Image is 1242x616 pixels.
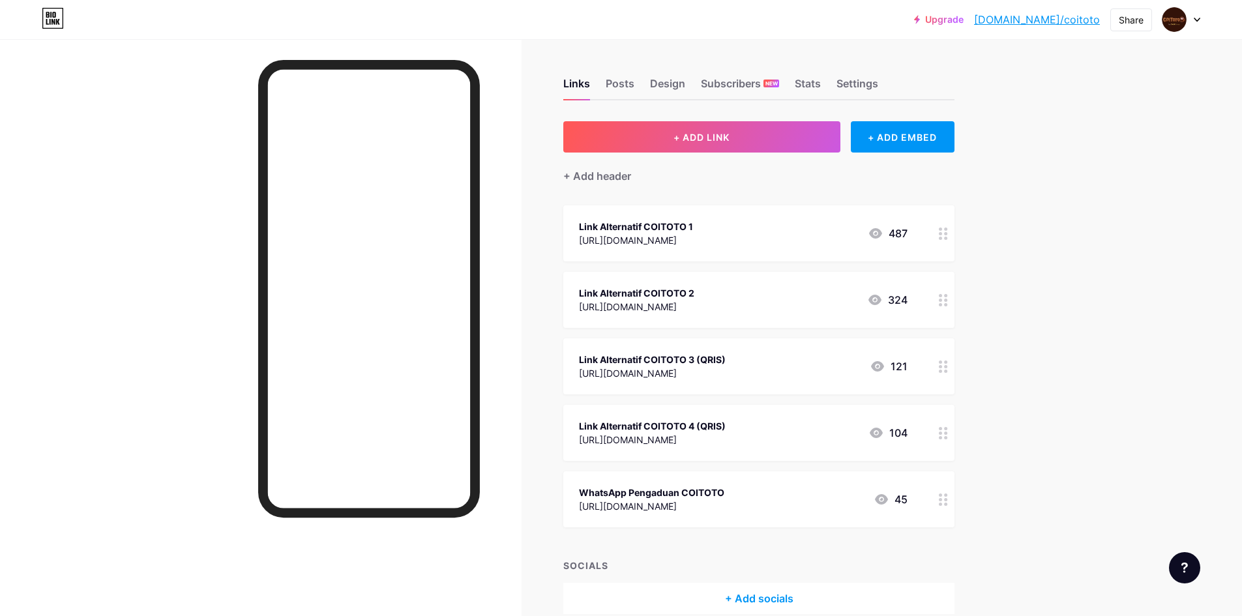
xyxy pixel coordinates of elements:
[765,80,778,87] span: NEW
[1119,13,1144,27] div: Share
[868,425,908,441] div: 104
[874,491,908,507] div: 45
[606,76,634,99] div: Posts
[579,433,726,447] div: [URL][DOMAIN_NAME]
[579,286,694,300] div: Link Alternatif COITOTO 2
[795,76,821,99] div: Stats
[1162,7,1187,32] img: coitoto
[579,419,726,433] div: Link Alternatif COITOTO 4 (QRIS)
[836,76,878,99] div: Settings
[579,353,726,366] div: Link Alternatif COITOTO 3 (QRIS)
[851,121,954,153] div: + ADD EMBED
[650,76,685,99] div: Design
[563,559,954,572] div: SOCIALS
[563,76,590,99] div: Links
[868,226,908,241] div: 487
[867,292,908,308] div: 324
[579,366,726,380] div: [URL][DOMAIN_NAME]
[563,121,840,153] button: + ADD LINK
[563,583,954,614] div: + Add socials
[579,499,724,513] div: [URL][DOMAIN_NAME]
[563,168,631,184] div: + Add header
[579,220,693,233] div: Link Alternatif COITOTO 1
[974,12,1100,27] a: [DOMAIN_NAME]/coitoto
[701,76,779,99] div: Subscribers
[579,300,694,314] div: [URL][DOMAIN_NAME]
[673,132,730,143] span: + ADD LINK
[579,486,724,499] div: WhatsApp Pengaduan COITOTO
[914,14,964,25] a: Upgrade
[870,359,908,374] div: 121
[579,233,693,247] div: [URL][DOMAIN_NAME]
